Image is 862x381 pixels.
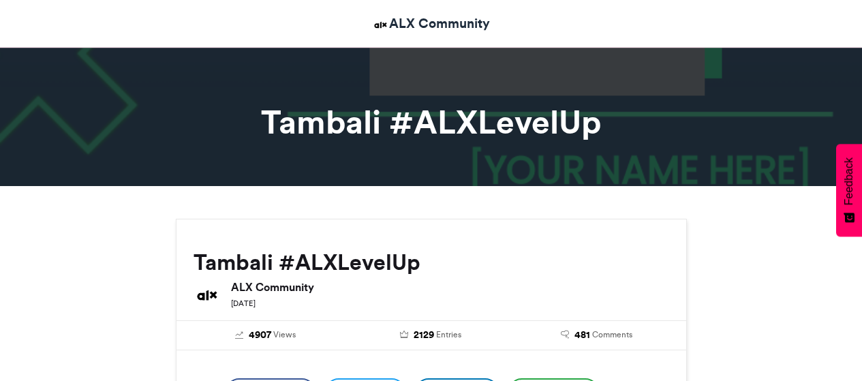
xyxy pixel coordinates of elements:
span: Views [273,329,296,341]
span: 4907 [249,328,271,343]
button: Feedback - Show survey [836,144,862,237]
img: ALX Community [372,16,389,33]
h1: Tambali #ALXLevelUp [53,106,810,138]
span: Entries [436,329,461,341]
img: ALX Community [194,281,221,309]
a: 4907 Views [194,328,339,343]
span: Comments [592,329,632,341]
iframe: chat widget [805,326,848,367]
h6: ALX Community [231,281,669,292]
small: [DATE] [231,299,256,308]
a: 2129 Entries [358,328,504,343]
span: 2129 [414,328,434,343]
span: 481 [574,328,590,343]
a: 481 Comments [524,328,669,343]
span: Feedback [843,157,855,205]
h2: Tambali #ALXLevelUp [194,250,669,275]
a: ALX Community [372,14,490,33]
